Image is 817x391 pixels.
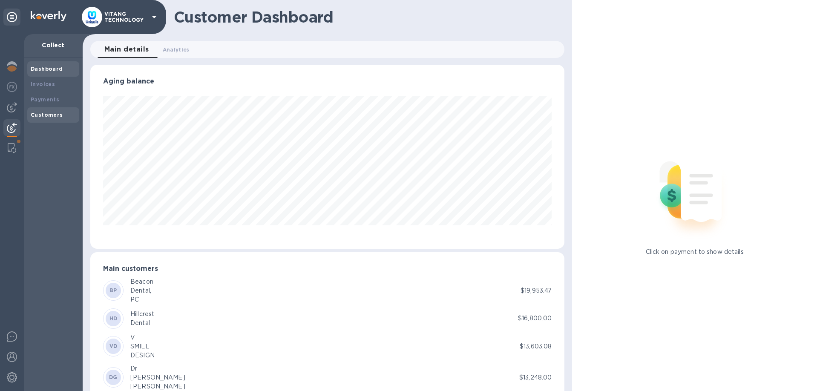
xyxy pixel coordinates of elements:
h3: Main customers [103,265,552,273]
h3: Aging balance [103,78,552,86]
div: Beacon [130,277,153,286]
b: DG [109,374,118,380]
span: Main details [104,43,149,55]
b: VD [109,343,118,349]
div: Unpin categories [3,9,20,26]
div: [PERSON_NAME] [130,373,185,382]
b: BP [109,287,117,293]
b: Payments [31,96,59,103]
div: DESIGN [130,351,155,360]
b: Dashboard [31,66,63,72]
div: [PERSON_NAME] [130,382,185,391]
div: Dr [130,364,185,373]
div: SMILE [130,342,155,351]
p: Collect [31,41,76,49]
p: VITANG TECHNOLOGY [104,11,147,23]
b: Customers [31,112,63,118]
img: Logo [31,11,66,21]
h1: Customer Dashboard [174,8,558,26]
div: Hillcrest [130,310,154,319]
b: HD [109,315,118,322]
p: $16,800.00 [518,314,552,323]
p: $13,603.08 [520,342,552,351]
b: Invoices [31,81,55,87]
p: Click on payment to show details [646,247,744,256]
div: Dental [130,319,154,328]
p: $13,248.00 [519,373,552,382]
img: Foreign exchange [7,82,17,92]
div: PC [130,295,153,304]
p: $19,953.47 [521,286,552,295]
div: V [130,333,155,342]
span: Analytics [163,45,190,54]
div: Dental, [130,286,153,295]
